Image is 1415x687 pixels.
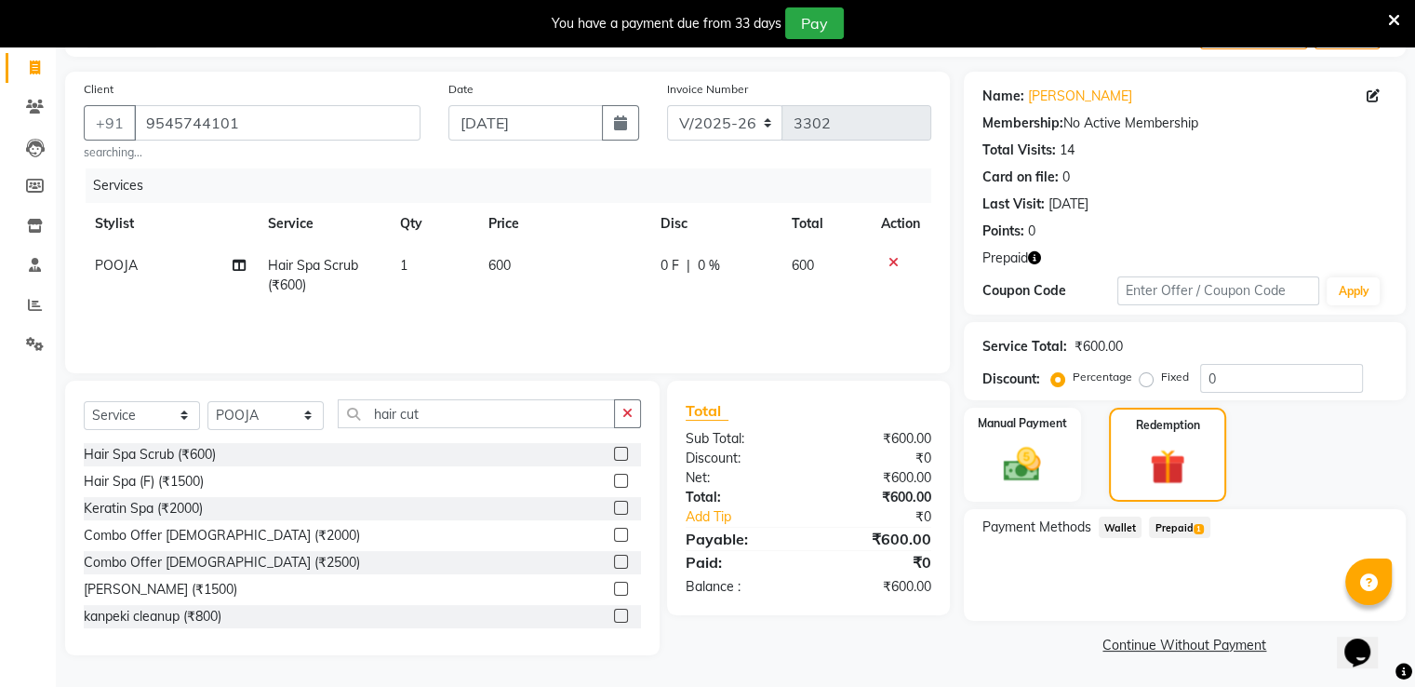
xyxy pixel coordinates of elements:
[1028,87,1132,106] a: [PERSON_NAME]
[982,87,1024,106] div: Name:
[552,14,781,34] div: You have a payment due from 33 days
[686,401,728,421] span: Total
[389,203,477,245] th: Qty
[672,551,808,573] div: Paid:
[667,81,748,98] label: Invoice Number
[982,518,1091,537] span: Payment Methods
[808,468,945,488] div: ₹600.00
[672,577,808,597] div: Balance :
[870,203,931,245] th: Action
[84,81,113,98] label: Client
[338,399,615,428] input: Search or Scan
[808,429,945,449] div: ₹600.00
[1149,517,1209,538] span: Prepaid
[785,7,844,39] button: Pay
[982,114,1063,133] div: Membership:
[1139,445,1196,489] img: _gift.svg
[1117,276,1320,305] input: Enter Offer / Coupon Code
[1161,369,1189,385] label: Fixed
[672,488,808,507] div: Total:
[268,257,358,293] span: Hair Spa Scrub (₹600)
[982,168,1059,187] div: Card on file:
[968,636,1402,655] a: Continue Without Payment
[982,249,1028,268] span: Prepaid
[257,203,389,245] th: Service
[978,415,1067,432] label: Manual Payment
[992,443,1052,486] img: _cash.svg
[84,105,136,141] button: +91
[982,222,1024,241] div: Points:
[808,551,945,573] div: ₹0
[488,257,511,274] span: 600
[982,141,1056,160] div: Total Visits:
[84,499,203,519] div: Keratin Spa (₹2000)
[84,203,257,245] th: Stylist
[982,370,1040,389] div: Discount:
[400,257,407,274] span: 1
[649,203,781,245] th: Disc
[1048,195,1088,214] div: [DATE]
[672,449,808,468] div: Discount:
[95,257,138,274] span: POOJA
[808,577,945,597] div: ₹600.00
[86,168,945,203] div: Services
[982,114,1387,133] div: No Active Membership
[448,81,474,98] label: Date
[808,528,945,550] div: ₹600.00
[661,256,679,276] span: 0 F
[982,281,1117,301] div: Coupon Code
[84,607,221,626] div: kanpeki cleanup (₹800)
[1062,168,1070,187] div: 0
[84,580,237,599] div: [PERSON_NAME] (₹1500)
[84,553,360,572] div: Combo Offer [DEMOGRAPHIC_DATA] (₹2500)
[982,195,1045,214] div: Last Visit:
[84,472,204,492] div: Hair Spa (F) (₹1500)
[672,429,808,449] div: Sub Total:
[831,507,944,527] div: ₹0
[84,526,360,546] div: Combo Offer [DEMOGRAPHIC_DATA] (₹2000)
[698,256,720,276] span: 0 %
[1136,417,1200,434] label: Redemption
[672,507,831,527] a: Add Tip
[1028,222,1035,241] div: 0
[1073,369,1132,385] label: Percentage
[808,488,945,507] div: ₹600.00
[1327,277,1380,305] button: Apply
[781,203,870,245] th: Total
[792,257,814,274] span: 600
[808,449,945,468] div: ₹0
[672,528,808,550] div: Payable:
[982,337,1067,357] div: Service Total:
[687,256,690,276] span: |
[1099,517,1142,538] span: Wallet
[84,445,216,465] div: Hair Spa Scrub (₹600)
[672,468,808,488] div: Net:
[84,144,420,161] small: searching...
[1075,337,1123,357] div: ₹600.00
[477,203,649,245] th: Price
[1337,613,1396,668] iframe: chat widget
[1194,524,1204,535] span: 1
[134,105,420,141] input: Search by Name/Mobile/Email/Code
[1060,141,1075,160] div: 14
